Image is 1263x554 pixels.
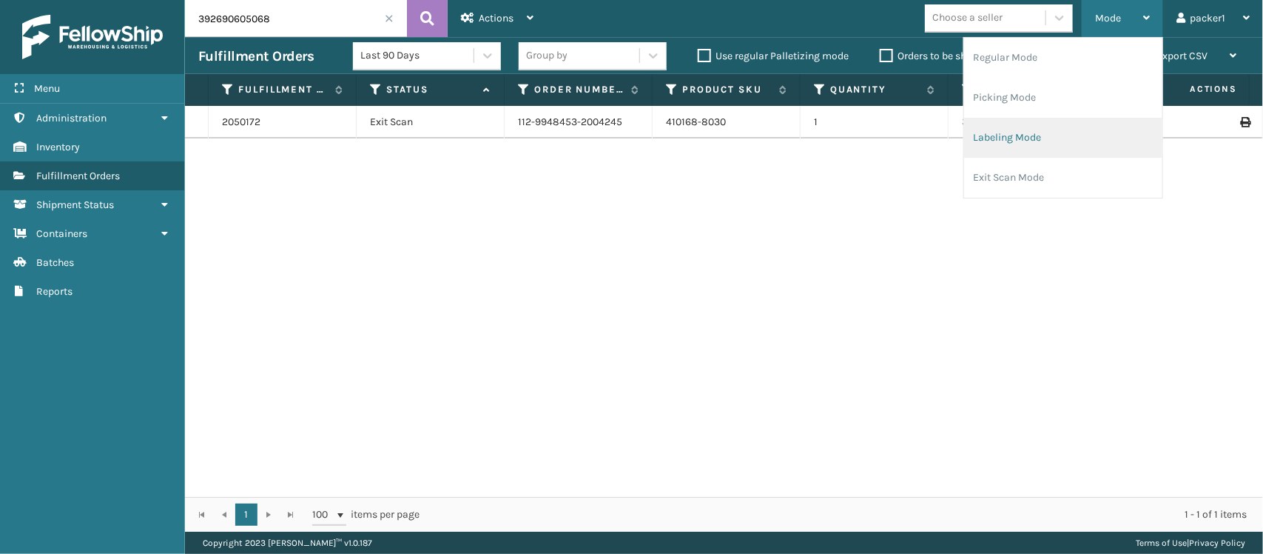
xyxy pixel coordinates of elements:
div: Last 90 Days [360,48,475,64]
span: Export CSV [1156,50,1208,62]
span: Reports [36,285,73,298]
span: Menu [34,82,60,95]
label: Quantity [830,83,920,96]
td: 1 [801,106,949,138]
span: Batches [36,256,74,269]
a: 2050172 [222,115,260,130]
label: Status [386,83,476,96]
span: items per page [312,504,420,526]
a: Privacy Policy [1189,538,1245,548]
li: Exit Scan Mode [964,158,1162,198]
label: Product SKU [682,83,772,96]
div: 1 - 1 of 1 items [441,507,1247,522]
span: Inventory [36,141,80,153]
div: Group by [526,48,567,64]
span: Mode [1095,12,1121,24]
a: Terms of Use [1136,538,1187,548]
td: Exit Scan [357,106,505,138]
label: Orders to be shipped [DATE] [880,50,1023,62]
li: Regular Mode [964,38,1162,78]
i: Print Label [1240,117,1249,127]
span: Actions [1143,77,1246,101]
label: Use regular Palletizing mode [698,50,849,62]
div: | [1136,532,1245,554]
h3: Fulfillment Orders [198,47,314,65]
li: Picking Mode [964,78,1162,118]
label: Order Number [534,83,624,96]
span: Containers [36,227,87,240]
label: Fulfillment Order Id [238,83,328,96]
span: Shipment Status [36,198,114,211]
span: 100 [312,507,334,522]
p: Copyright 2023 [PERSON_NAME]™ v 1.0.187 [203,532,372,554]
td: 112-9948453-2004245 [505,106,653,138]
span: Administration [36,112,107,124]
li: Labeling Mode [964,118,1162,158]
a: 1 [235,504,257,526]
img: logo [22,15,163,59]
span: Fulfillment Orders [36,170,120,182]
span: Actions [479,12,513,24]
div: Choose a seller [932,10,1003,26]
a: 410168-8030 [666,116,726,128]
a: 392690605068 [962,116,1034,128]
